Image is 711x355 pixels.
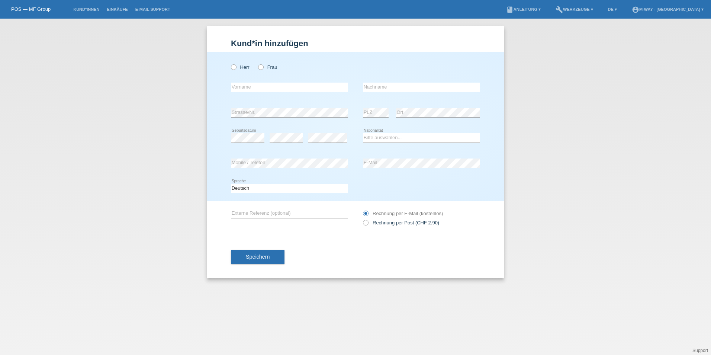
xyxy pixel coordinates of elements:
input: Frau [258,64,263,69]
a: buildWerkzeuge ▾ [552,7,597,12]
button: Speichern [231,250,284,264]
a: bookAnleitung ▾ [502,7,544,12]
label: Frau [258,64,277,70]
i: build [556,6,563,13]
input: Rechnung per E-Mail (kostenlos) [363,211,368,220]
a: DE ▾ [604,7,621,12]
a: Kund*innen [70,7,103,12]
span: Speichern [246,254,270,260]
h1: Kund*in hinzufügen [231,39,480,48]
input: Rechnung per Post (CHF 2.90) [363,220,368,229]
a: Einkäufe [103,7,131,12]
label: Rechnung per Post (CHF 2.90) [363,220,439,226]
input: Herr [231,64,236,69]
a: account_circlem-way - [GEOGRAPHIC_DATA] ▾ [628,7,707,12]
i: book [506,6,514,13]
a: Support [692,348,708,353]
i: account_circle [632,6,639,13]
a: POS — MF Group [11,6,51,12]
label: Herr [231,64,250,70]
a: E-Mail Support [132,7,174,12]
label: Rechnung per E-Mail (kostenlos) [363,211,443,216]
